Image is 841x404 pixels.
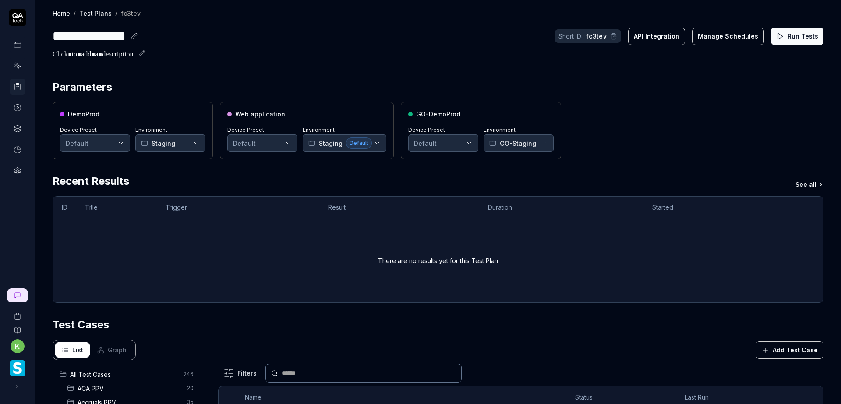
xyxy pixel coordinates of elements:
[78,384,182,393] span: ACA PPV
[303,134,386,152] button: StagingDefault
[218,365,262,382] button: Filters
[108,345,127,355] span: Graph
[233,139,256,148] div: Default
[53,173,129,189] h2: Recent Results
[7,288,28,302] a: New conversation
[414,139,437,148] div: Default
[4,320,31,334] a: Documentation
[303,126,335,133] label: Environment
[408,126,445,133] label: Device Preset
[79,9,112,18] a: Test Plans
[643,197,806,218] th: Started
[771,28,823,45] button: Run Tests
[72,345,83,355] span: List
[55,342,90,358] button: List
[53,79,112,95] h2: Parameters
[500,139,536,148] span: GO-Staging
[64,381,201,395] div: Drag to reorderACA PPV20
[227,134,297,152] button: Default
[235,109,285,119] span: Web application
[756,341,823,359] button: Add Test Case
[157,197,319,218] th: Trigger
[628,28,685,45] button: API Integration
[416,109,460,119] span: GO-DemoProd
[53,197,76,218] th: ID
[227,126,264,133] label: Device Preset
[479,197,643,218] th: Duration
[346,137,372,149] span: Default
[11,339,25,353] button: k
[68,109,99,119] span: DemoProd
[180,369,197,379] span: 246
[135,126,167,133] label: Environment
[378,229,498,292] div: There are no results yet for this Test Plan
[408,134,478,152] button: Default
[60,126,97,133] label: Device Preset
[53,317,109,333] h2: Test Cases
[135,134,205,152] button: Staging
[586,32,607,41] span: fc3tev
[90,342,134,358] button: Graph
[692,28,764,45] button: Manage Schedules
[10,360,25,376] img: Smartlinx Logo
[484,134,554,152] button: GO-Staging
[60,134,130,152] button: Default
[74,9,76,18] div: /
[484,126,516,133] label: Environment
[115,9,117,18] div: /
[795,180,823,189] a: See all
[4,353,31,378] button: Smartlinx Logo
[184,383,197,393] span: 20
[558,32,583,41] span: Short ID:
[66,139,88,148] div: Default
[4,306,31,320] a: Book a call with us
[121,9,141,18] div: fc3tev
[319,139,343,148] span: Staging
[76,197,157,218] th: Title
[319,197,479,218] th: Result
[53,9,70,18] a: Home
[70,370,178,379] span: All Test Cases
[152,139,175,148] span: Staging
